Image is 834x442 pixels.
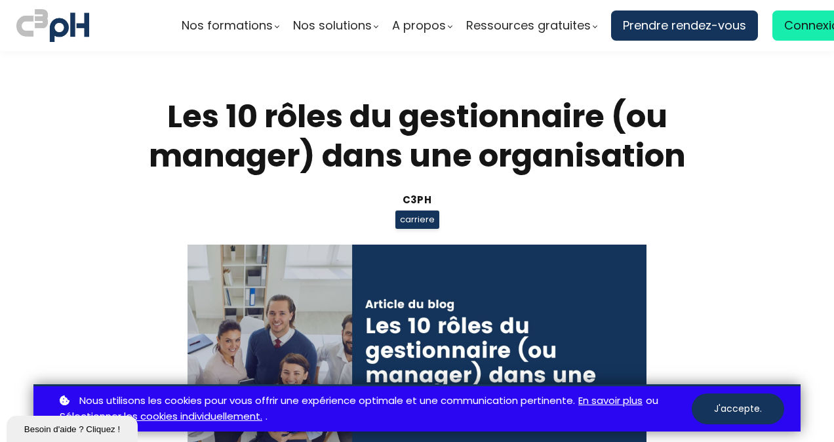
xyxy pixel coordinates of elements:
h1: Les 10 rôles du gestionnaire (ou manager) dans une organisation [112,97,722,176]
p: ou . [56,393,692,426]
div: C3pH [112,192,722,207]
span: A propos [392,16,446,35]
span: Prendre rendez-vous [623,16,746,35]
img: logo C3PH [16,7,89,45]
a: Prendre rendez-vous [611,10,758,41]
span: Nos formations [182,16,273,35]
span: Ressources gratuites [466,16,591,35]
iframe: chat widget [7,413,140,442]
a: En savoir plus [578,393,643,409]
span: Nos solutions [293,16,372,35]
a: Sélectionner les cookies individuellement. [60,409,262,425]
span: Nous utilisons les cookies pour vous offrir une expérience optimale et une communication pertinente. [79,393,575,409]
button: J'accepte. [692,393,784,424]
span: carriere [395,211,439,229]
